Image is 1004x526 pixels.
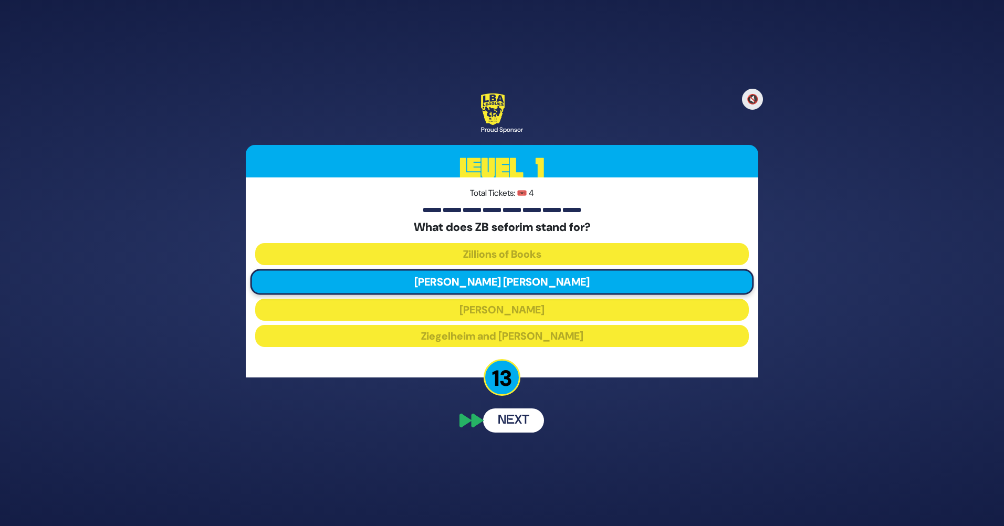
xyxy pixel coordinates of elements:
[255,243,749,265] button: Zillions of Books
[742,89,763,110] button: 🔇
[483,408,544,433] button: Next
[250,269,754,294] button: [PERSON_NAME] [PERSON_NAME]
[481,125,523,134] div: Proud Sponsor
[484,359,520,396] p: 13
[481,93,505,125] img: LBA
[255,325,749,347] button: Ziegelheim and [PERSON_NAME]
[255,187,749,199] p: Total Tickets: 🎟️ 4
[246,145,758,192] h3: Level 1
[255,220,749,234] h5: What does ZB seforim stand for?
[255,299,749,321] button: [PERSON_NAME]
